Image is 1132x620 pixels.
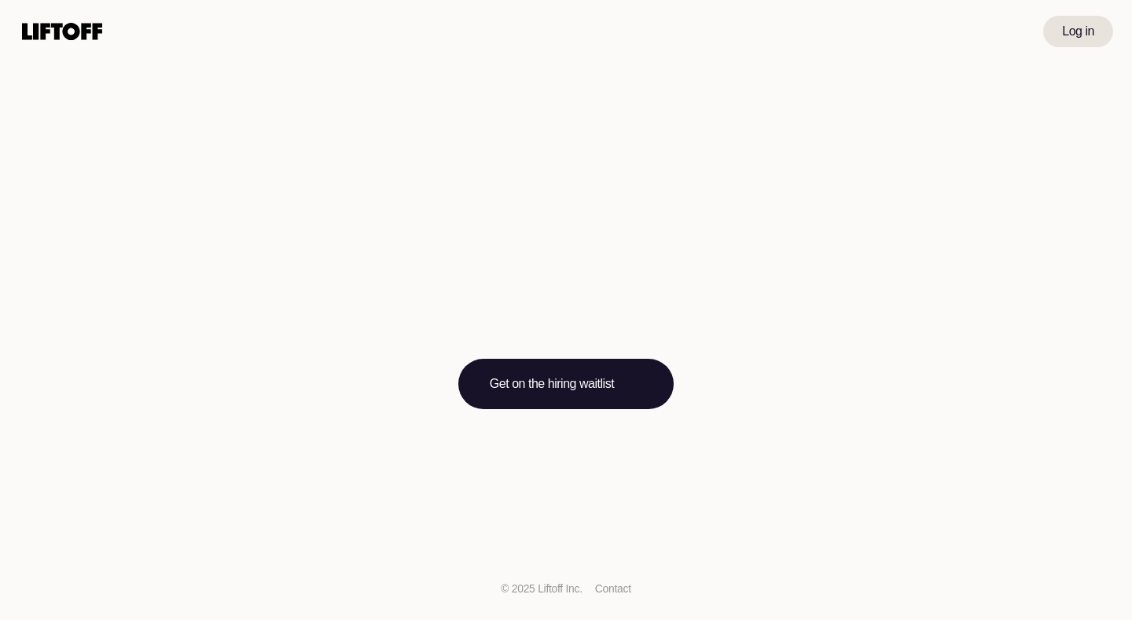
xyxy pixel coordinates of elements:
[595,582,631,595] a: Contact
[1043,16,1113,47] a: Log in
[458,359,674,409] a: Get on the hiring waitlist
[176,211,956,322] h1: Find breakout opportunities and talent, through people you trust.
[501,581,583,597] p: © 2025 Liftoff Inc.
[490,375,614,393] p: Get on the hiring waitlist
[1062,22,1094,41] p: Log in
